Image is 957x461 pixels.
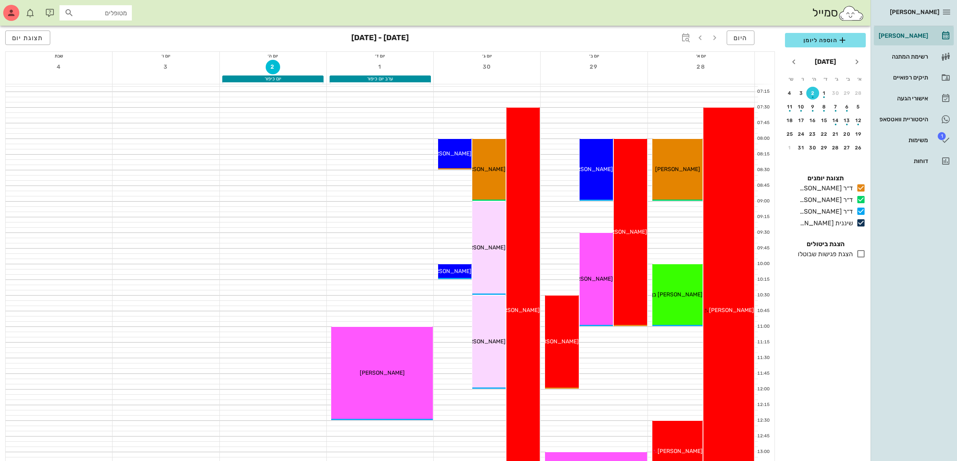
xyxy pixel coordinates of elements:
[755,167,771,173] div: 08:30
[755,229,771,236] div: 09:30
[806,100,819,113] button: 9
[890,8,939,16] span: [PERSON_NAME]
[874,47,954,66] a: רשימת המתנה
[755,417,771,424] div: 12:30
[820,72,830,86] th: ד׳
[806,104,819,110] div: 9
[755,120,771,126] div: 07:45
[461,244,506,251] span: [PERSON_NAME]
[818,87,831,100] button: 1
[755,370,771,377] div: 11:45
[877,116,928,122] div: היסטוריית וואטסאפ
[755,245,771,252] div: 09:45
[52,60,66,74] button: 4
[587,60,601,74] button: 29
[12,34,43,42] span: תצוגת יום
[796,218,853,228] div: שיננית [PERSON_NAME]
[829,104,842,110] div: 7
[818,128,831,141] button: 22
[602,228,647,235] span: [PERSON_NAME]
[818,90,831,96] div: 1
[841,87,854,100] button: 29
[841,145,854,151] div: 27
[806,118,819,123] div: 16
[796,195,853,205] div: ד״ר [PERSON_NAME]
[266,60,280,74] button: 2
[785,173,866,183] h4: תצוגת יומנים
[795,141,808,154] button: 31
[829,131,842,137] div: 21
[841,118,854,123] div: 13
[787,55,801,69] button: חודש הבא
[829,87,842,100] button: 30
[159,60,173,74] button: 3
[841,131,854,137] div: 20
[791,35,859,45] span: הוספה ליומן
[796,184,853,193] div: ד״ר [PERSON_NAME]
[852,128,865,141] button: 19
[783,104,796,110] div: 11
[694,63,708,70] span: 28
[786,72,796,86] th: ש׳
[461,338,506,345] span: [PERSON_NAME]
[534,338,579,345] span: [PERSON_NAME]
[541,52,647,60] div: יום ב׳
[852,87,865,100] button: 28
[52,63,66,70] span: 4
[351,31,409,47] h3: [DATE] - [DATE]
[783,141,796,154] button: 1
[755,386,771,393] div: 12:00
[874,151,954,171] a: דוחות
[818,141,831,154] button: 29
[818,145,831,151] div: 29
[6,52,112,60] div: שבת
[783,114,796,127] button: 18
[852,118,865,123] div: 12
[812,54,839,70] button: [DATE]
[783,145,796,151] div: 1
[373,63,387,70] span: 1
[367,76,393,82] span: ערב יום כיפור
[829,118,842,123] div: 14
[568,166,613,173] span: [PERSON_NAME]
[829,141,842,154] button: 28
[795,249,853,259] div: הצגת פגישות שבוטלו
[755,261,771,267] div: 10:00
[877,74,928,81] div: תיקים רפואיים
[795,90,808,96] div: 3
[852,90,865,96] div: 28
[829,128,842,141] button: 21
[655,166,700,173] span: [PERSON_NAME]
[852,131,865,137] div: 19
[783,87,796,100] button: 4
[829,90,842,96] div: 30
[818,100,831,113] button: 8
[832,72,842,86] th: ג׳
[795,87,808,100] button: 3
[755,402,771,408] div: 12:15
[829,100,842,113] button: 7
[755,104,771,111] div: 07:30
[841,141,854,154] button: 27
[852,100,865,113] button: 5
[783,128,796,141] button: 25
[818,118,831,123] div: 15
[648,52,754,60] div: יום א׳
[461,166,506,173] span: [PERSON_NAME]
[783,118,796,123] div: 18
[495,307,540,314] span: [PERSON_NAME]
[727,31,754,45] button: היום
[264,76,281,82] span: יום כיפור
[850,55,864,69] button: חודש שעבר
[841,114,854,127] button: 13
[806,141,819,154] button: 30
[755,355,771,361] div: 11:30
[568,275,613,282] span: [PERSON_NAME]
[755,339,771,346] div: 11:15
[877,95,928,102] div: אישורי הגעה
[806,87,819,100] button: 2
[841,100,854,113] button: 6
[159,63,173,70] span: 3
[809,72,819,86] th: ה׳
[797,72,807,86] th: ו׳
